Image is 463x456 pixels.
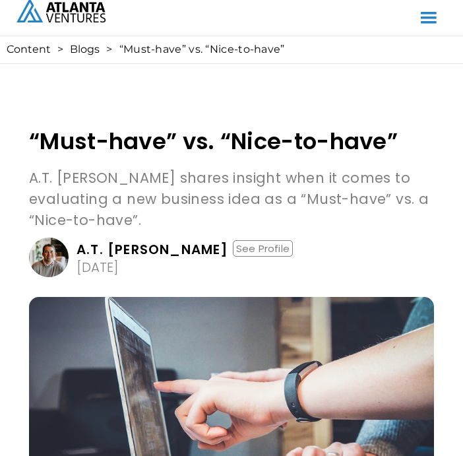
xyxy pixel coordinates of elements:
div: A.T. [PERSON_NAME] [77,243,229,256]
h1: “Must-have” vs. “Nice-to-have” [29,129,434,154]
div: > [106,43,112,56]
p: A.T. [PERSON_NAME] shares insight when it comes to evaluating a new business idea as a “Must-have... [29,168,434,231]
a: Content [7,43,51,56]
div: See Profile [233,240,293,257]
div: > [57,43,63,56]
a: A.T. [PERSON_NAME]See Profile[DATE] [29,238,434,277]
div: “Must-have” vs. “Nice-to-have” [119,43,285,56]
a: Blogs [70,43,100,56]
div: [DATE] [77,261,119,274]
